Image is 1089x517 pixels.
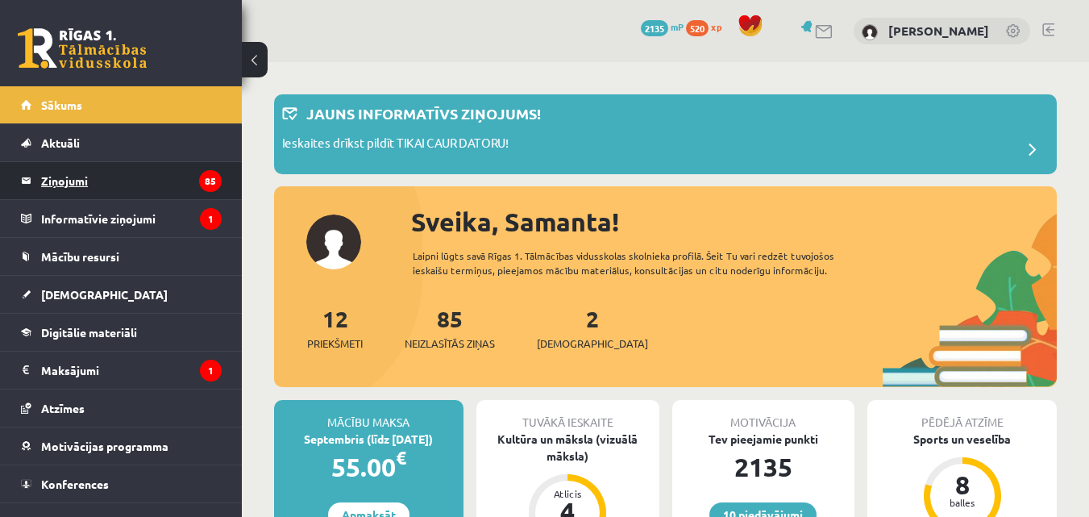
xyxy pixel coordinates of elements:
[672,448,855,486] div: 2135
[41,162,222,199] legend: Ziņojumi
[41,477,109,491] span: Konferences
[537,304,648,352] a: 2[DEMOGRAPHIC_DATA]
[411,202,1057,241] div: Sveika, Samanta!
[41,98,82,112] span: Sākums
[41,325,137,340] span: Digitālie materiāli
[867,400,1057,431] div: Pēdējā atzīme
[21,124,222,161] a: Aktuāli
[686,20,729,33] a: 520 xp
[274,400,463,431] div: Mācību maksa
[21,276,222,313] a: [DEMOGRAPHIC_DATA]
[41,136,80,150] span: Aktuāli
[282,102,1049,166] a: Jauns informatīvs ziņojums! Ieskaites drīkst pildīt TIKAI CAUR DATORU!
[21,427,222,465] a: Motivācijas programma
[862,24,878,40] img: Samanta Aizupiete
[686,20,709,36] span: 520
[543,489,592,498] div: Atlicis
[938,498,987,507] div: balles
[405,336,495,352] span: Neizlasītās ziņas
[199,170,222,192] i: 85
[671,20,684,33] span: mP
[41,401,85,415] span: Atzīmes
[200,360,222,381] i: 1
[405,304,495,352] a: 85Neizlasītās ziņas
[711,20,721,33] span: xp
[888,23,989,39] a: [PERSON_NAME]
[200,208,222,230] i: 1
[537,336,648,352] span: [DEMOGRAPHIC_DATA]
[41,200,222,237] legend: Informatīvie ziņojumi
[21,390,222,427] a: Atzīmes
[41,352,222,389] legend: Maksājumi
[396,446,406,469] span: €
[641,20,668,36] span: 2135
[274,448,463,486] div: 55.00
[21,314,222,351] a: Digitālie materiāli
[306,102,541,124] p: Jauns informatīvs ziņojums!
[641,20,684,33] a: 2135 mP
[307,336,363,352] span: Priekšmeti
[672,431,855,448] div: Tev pieejamie punkti
[41,287,168,302] span: [DEMOGRAPHIC_DATA]
[21,86,222,123] a: Sākums
[21,200,222,237] a: Informatīvie ziņojumi1
[476,400,659,431] div: Tuvākā ieskaite
[274,431,463,448] div: Septembris (līdz [DATE])
[476,431,659,465] div: Kultūra un māksla (vizuālā māksla)
[938,472,987,498] div: 8
[307,304,363,352] a: 12Priekšmeti
[21,352,222,389] a: Maksājumi1
[41,249,119,264] span: Mācību resursi
[867,431,1057,448] div: Sports un veselība
[21,465,222,502] a: Konferences
[21,162,222,199] a: Ziņojumi85
[41,439,168,453] span: Motivācijas programma
[282,134,509,156] p: Ieskaites drīkst pildīt TIKAI CAUR DATORU!
[18,28,147,69] a: Rīgas 1. Tālmācības vidusskola
[672,400,855,431] div: Motivācija
[21,238,222,275] a: Mācību resursi
[413,248,883,277] div: Laipni lūgts savā Rīgas 1. Tālmācības vidusskolas skolnieka profilā. Šeit Tu vari redzēt tuvojošo...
